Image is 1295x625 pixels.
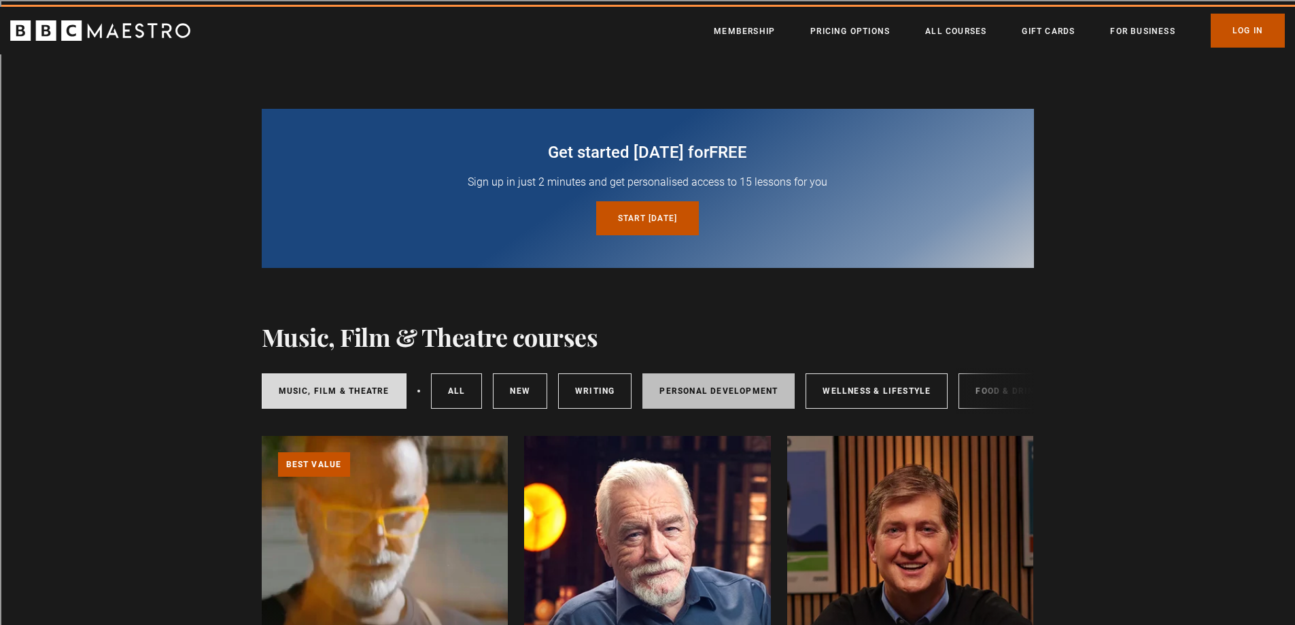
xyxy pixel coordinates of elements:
a: Membership [714,24,775,38]
a: For business [1110,24,1175,38]
a: All Courses [925,24,986,38]
div: Sign out [5,67,1290,79]
div: Sort A > Z [5,5,1290,18]
svg: BBC Maestro [10,20,190,41]
a: Pricing Options [810,24,890,38]
div: Sort New > Old [5,18,1290,30]
a: Log In [1211,14,1285,48]
div: Options [5,54,1290,67]
nav: Primary [714,14,1285,48]
a: Gift Cards [1022,24,1075,38]
div: Move To ... [5,30,1290,42]
div: Delete [5,42,1290,54]
div: Rename [5,79,1290,91]
p: Best value [278,452,350,477]
div: Move To ... [5,91,1290,103]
